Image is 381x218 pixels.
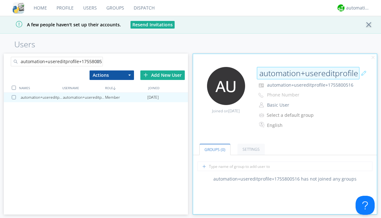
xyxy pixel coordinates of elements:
[104,83,146,92] div: ROLE
[267,82,353,88] span: automation+usereditprofile+1755800516
[228,108,240,114] span: [DATE]
[258,93,264,98] img: phone-outline.svg
[90,70,134,80] button: Actions
[193,176,377,182] div: automation+usereditprofile+1755800516 has not joined any groups
[259,111,265,119] img: icon-alert-users-thin-outline.svg
[338,4,344,11] img: d2d01cd9b4174d08988066c6d424eccd
[5,22,121,28] span: A few people haven't set up their accounts.
[61,83,104,92] div: USERNAME
[267,122,320,129] div: English
[105,93,147,102] div: Member
[267,112,320,118] div: Select a default group
[346,5,370,11] div: automation+atlas
[13,2,24,14] img: cddb5a64eb264b2086981ab96f4c1ba7
[259,121,265,129] img: In groups with Translation enabled, this user's messages will be automatically translated to and ...
[144,73,148,77] img: plus.svg
[17,83,60,92] div: NAMES
[259,102,264,108] img: person-outline.svg
[63,93,105,102] div: automation+usereditprofile+1755800516
[4,93,188,102] a: automation+usereditprofile+1755800516automation+usereditprofile+1755800516Member[DATE]
[237,144,265,155] a: Settings
[11,57,103,66] input: Search users
[371,56,375,60] img: cancel.svg
[207,67,245,105] img: 373638.png
[21,93,63,102] div: automation+usereditprofile+1755800516
[140,70,185,80] div: Add New User
[199,144,231,155] a: Groups (0)
[212,108,240,114] span: Joined on
[147,83,190,92] div: JOINED
[265,101,328,109] button: Basic User
[197,162,372,171] input: Type name of group to add user to
[356,196,375,215] iframe: Toggle Customer Support
[257,67,359,80] input: Name
[130,21,175,29] button: Resend Invitations
[147,93,159,102] span: [DATE]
